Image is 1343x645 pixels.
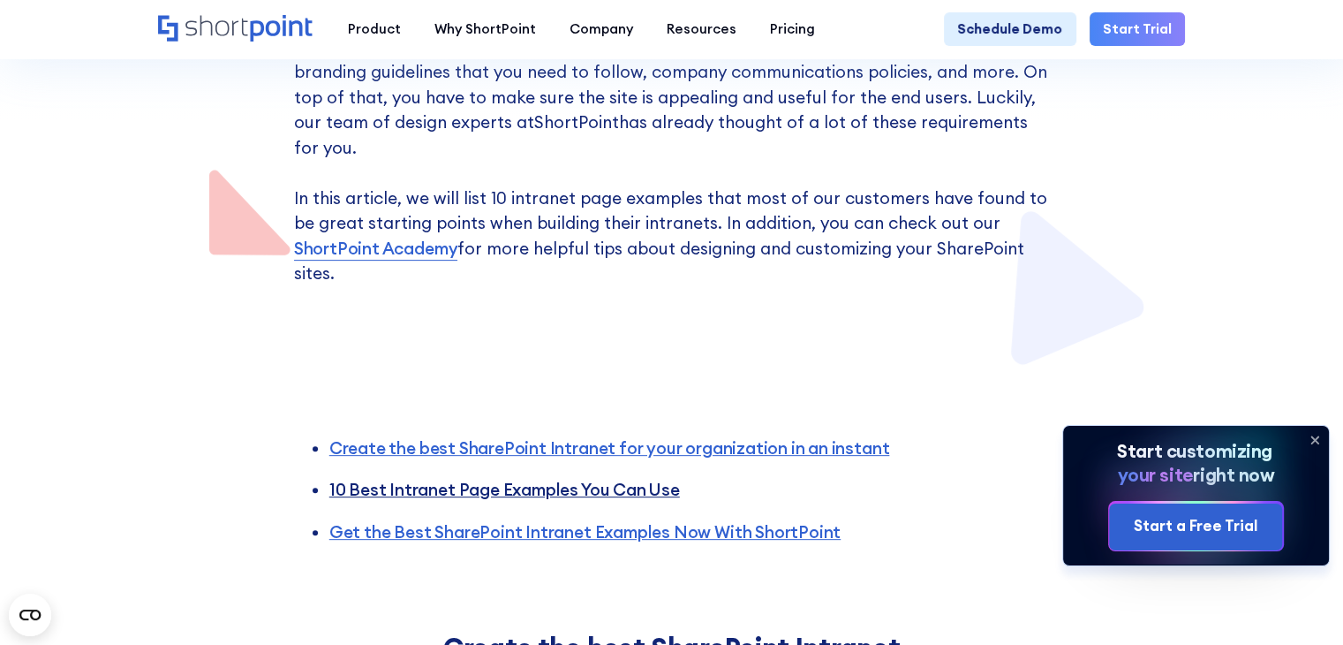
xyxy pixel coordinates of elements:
button: Open CMP widget [9,594,51,636]
a: ShortPoint Academy [294,236,458,262]
a: Start Trial [1090,12,1185,46]
div: Start a Free Trial [1134,515,1258,538]
a: Get the Best SharePoint Intranet Examples Now With ShortPoint [329,521,841,543]
a: Home [158,15,314,44]
a: 10 Best Intranet Page Examples You Can Use [329,479,680,500]
div: Resources [667,19,736,40]
div: Pricing [770,19,815,40]
div: Product [348,19,401,40]
a: Start a Free Trial [1110,503,1283,550]
a: Schedule Demo [944,12,1075,46]
a: Company [553,12,650,46]
iframe: Chat Widget [1255,560,1343,645]
a: Product [331,12,418,46]
div: Widget de chat [1255,560,1343,645]
a: Why ShortPoint [418,12,553,46]
a: Resources [650,12,753,46]
div: Company [570,19,633,40]
div: Why ShortPoint [434,19,536,40]
a: ShortPoint [534,111,619,133]
a: Create the best SharePoint Intranet for your organization in an instant [329,437,890,459]
a: Pricing [753,12,832,46]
